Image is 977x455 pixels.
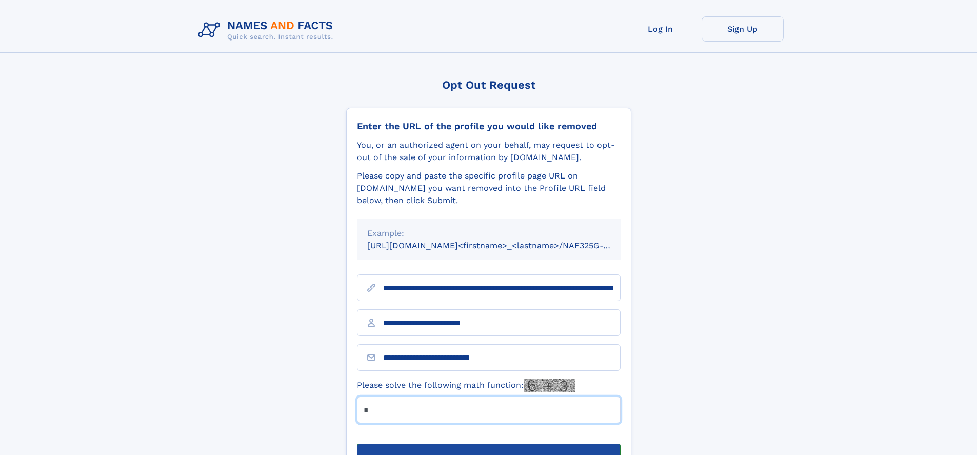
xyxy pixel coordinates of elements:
div: Example: [367,227,610,240]
a: Sign Up [702,16,784,42]
div: You, or an authorized agent on your behalf, may request to opt-out of the sale of your informatio... [357,139,621,164]
img: Logo Names and Facts [194,16,342,44]
div: Please copy and paste the specific profile page URL on [DOMAIN_NAME] you want removed into the Pr... [357,170,621,207]
div: Opt Out Request [346,78,631,91]
a: Log In [620,16,702,42]
label: Please solve the following math function: [357,379,575,392]
small: [URL][DOMAIN_NAME]<firstname>_<lastname>/NAF325G-xxxxxxxx [367,241,640,250]
div: Enter the URL of the profile you would like removed [357,121,621,132]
